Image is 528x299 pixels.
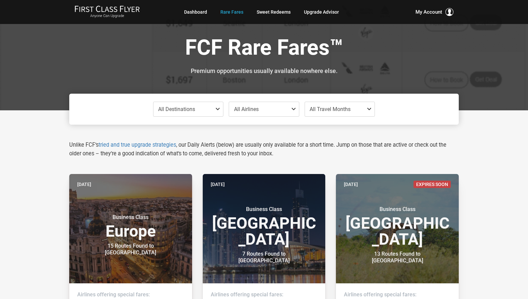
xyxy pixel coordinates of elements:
[310,106,351,112] span: All Travel Months
[344,291,451,298] h4: Airlines offering special fares:
[89,214,172,221] small: Business Class
[304,6,339,18] a: Upgrade Advisor
[257,6,291,18] a: Sweet Redeems
[77,181,91,188] time: [DATE]
[75,5,140,12] img: First Class Flyer
[344,206,451,247] h3: [GEOGRAPHIC_DATA]
[211,291,318,298] h4: Airlines offering special fares:
[211,181,225,188] time: [DATE]
[222,251,306,264] div: 7 Routes Found to [GEOGRAPHIC_DATA]
[77,291,184,298] h4: Airlines offering special fares:
[99,142,176,148] a: tried and true upgrade strategies
[415,8,453,16] button: My Account
[184,6,207,18] a: Dashboard
[344,181,358,188] time: [DATE]
[69,141,459,158] p: Unlike FCF’s , our Daily Alerts (below) are usually only available for a short time. Jump on thos...
[75,5,140,19] a: First Class FlyerAnyone Can Upgrade
[74,68,454,74] h3: Premium opportunities usually available nowhere else.
[234,106,259,112] span: All Airlines
[413,181,451,188] span: Expires Soon
[222,206,306,213] small: Business Class
[158,106,195,112] span: All Destinations
[75,14,140,18] small: Anyone Can Upgrade
[74,36,454,62] h1: FCF Rare Fares™
[77,214,184,239] h3: Europe
[415,8,442,16] span: My Account
[211,206,318,247] h3: [GEOGRAPHIC_DATA]
[356,206,439,213] small: Business Class
[356,251,439,264] div: 13 Routes Found to [GEOGRAPHIC_DATA]
[89,243,172,256] div: 15 Routes Found to [GEOGRAPHIC_DATA]
[220,6,243,18] a: Rare Fares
